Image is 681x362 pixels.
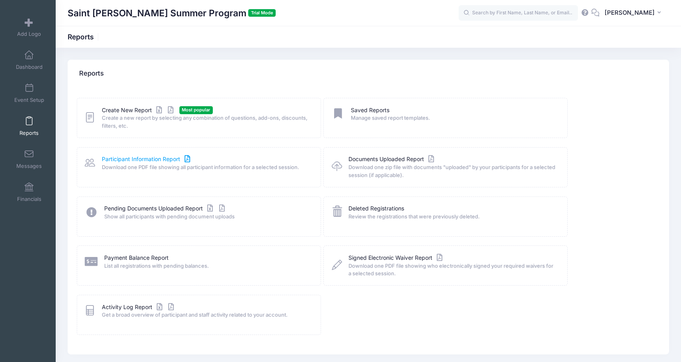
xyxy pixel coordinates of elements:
[102,155,192,163] a: Participant Information Report
[605,8,655,17] span: [PERSON_NAME]
[348,204,404,213] a: Deleted Registrations
[348,163,557,179] span: Download one zip file with documents "uploaded" by your participants for a selected session (if a...
[248,9,276,17] span: Trial Mode
[348,254,444,262] a: Signed Electronic Waiver Report
[104,204,227,213] a: Pending Documents Uploaded Report
[351,106,389,115] a: Saved Reports
[348,213,557,221] span: Review the registrations that were previously deleted.
[102,163,310,171] span: Download one PDF file showing all participant information for a selected session.
[348,262,557,278] span: Download one PDF file showing who electronically signed your required waivers for a selected sess...
[102,303,176,311] a: Activity Log Report
[10,178,48,206] a: Financials
[10,112,48,140] a: Reports
[16,64,43,70] span: Dashboard
[102,114,310,130] span: Create a new report by selecting any combination of questions, add-ons, discounts, filters, etc.
[10,145,48,173] a: Messages
[104,262,310,270] span: List all registrations with pending balances.
[68,33,101,41] h1: Reports
[104,254,169,262] a: Payment Balance Report
[19,130,39,136] span: Reports
[14,97,44,103] span: Event Setup
[102,106,176,115] a: Create New Report
[79,62,104,85] h4: Reports
[16,163,42,169] span: Messages
[17,31,41,37] span: Add Logo
[68,4,276,22] h1: Saint [PERSON_NAME] Summer Program
[179,106,213,114] span: Most popular
[10,79,48,107] a: Event Setup
[348,155,436,163] a: Documents Uploaded Report
[599,4,669,22] button: [PERSON_NAME]
[459,5,578,21] input: Search by First Name, Last Name, or Email...
[104,213,310,221] span: Show all participants with pending document uploads
[102,311,310,319] span: Get a broad overview of participant and staff activity related to your account.
[10,13,48,41] a: Add Logo
[17,196,41,202] span: Financials
[351,114,557,122] span: Manage saved report templates.
[10,46,48,74] a: Dashboard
